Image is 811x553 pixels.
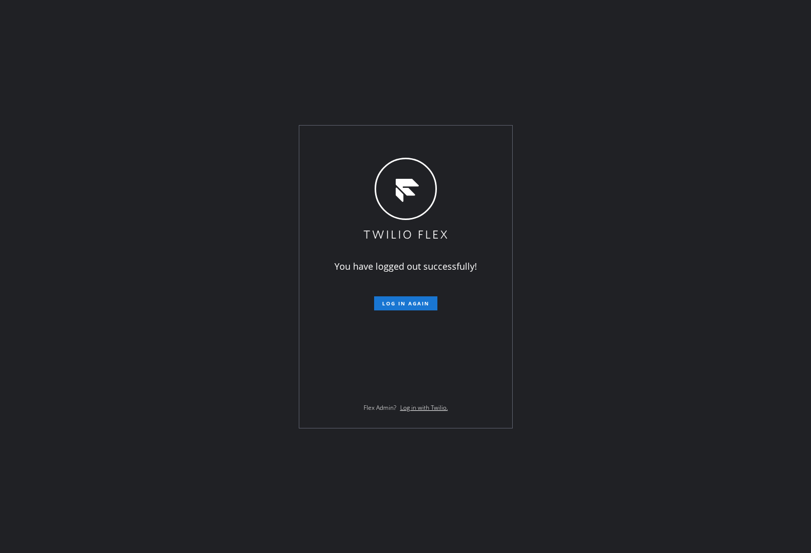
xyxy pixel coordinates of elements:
span: Log in again [382,300,429,307]
a: Log in with Twilio. [400,403,448,412]
span: You have logged out successfully! [334,260,477,272]
span: Flex Admin? [364,403,396,412]
button: Log in again [374,296,437,310]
